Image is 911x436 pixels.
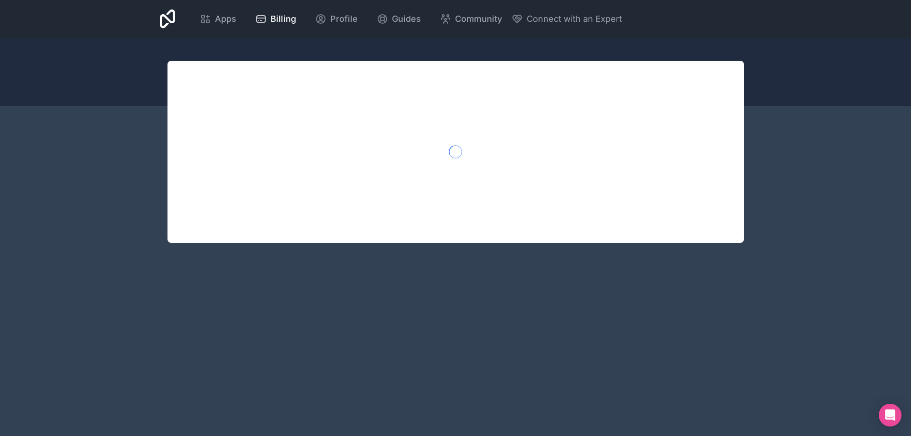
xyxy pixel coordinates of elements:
[330,12,358,26] span: Profile
[369,9,428,29] a: Guides
[215,12,236,26] span: Apps
[270,12,296,26] span: Billing
[527,12,622,26] span: Connect with an Expert
[192,9,244,29] a: Apps
[392,12,421,26] span: Guides
[432,9,510,29] a: Community
[248,9,304,29] a: Billing
[511,12,622,26] button: Connect with an Expert
[879,404,902,427] div: Open Intercom Messenger
[307,9,365,29] a: Profile
[455,12,502,26] span: Community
